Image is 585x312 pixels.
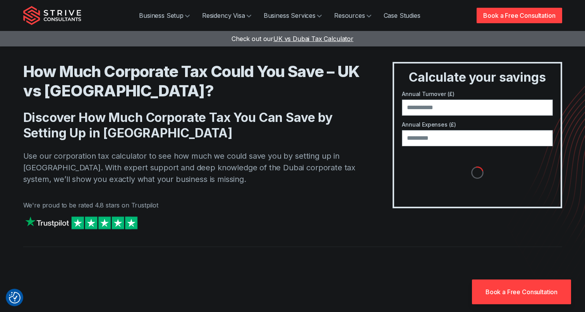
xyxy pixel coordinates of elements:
[402,120,552,129] label: Annual Expenses (£)
[9,292,21,303] button: Consent Preferences
[328,8,377,23] a: Resources
[273,35,353,43] span: UK vs Dubai Tax Calculator
[23,62,362,101] h1: How Much Corporate Tax Could You Save – UK vs [GEOGRAPHIC_DATA]?
[397,70,557,85] h3: Calculate your savings
[23,201,362,210] p: We're proud to be rated 4.8 stars on Trustpilot
[477,8,562,23] a: Book a Free Consultation
[472,279,571,304] a: Book a Free Consultation
[23,214,139,231] img: Strive on Trustpilot
[23,150,362,185] p: Use our corporation tax calculator to see how much we could save you by setting up in [GEOGRAPHIC...
[232,35,353,43] a: Check out ourUK vs Dubai Tax Calculator
[196,8,257,23] a: Residency Visa
[9,292,21,303] img: Revisit consent button
[377,8,427,23] a: Case Studies
[402,90,552,98] label: Annual Turnover (£)
[23,110,362,141] h2: Discover How Much Corporate Tax You Can Save by Setting Up in [GEOGRAPHIC_DATA]
[257,8,328,23] a: Business Services
[23,6,81,25] img: Strive Consultants
[133,8,196,23] a: Business Setup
